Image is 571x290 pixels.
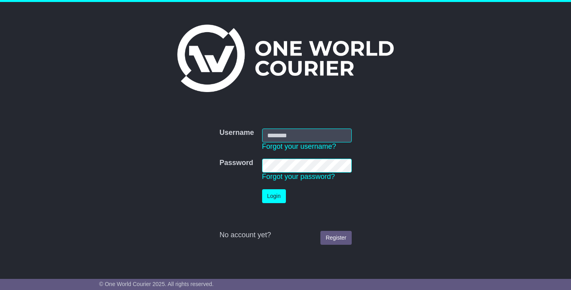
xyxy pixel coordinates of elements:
button: Login [262,189,286,203]
a: Forgot your username? [262,142,336,150]
a: Forgot your password? [262,173,335,181]
span: © One World Courier 2025. All rights reserved. [99,281,214,287]
label: Username [219,129,254,137]
div: No account yet? [219,231,351,240]
img: One World [177,25,394,92]
a: Register [320,231,351,245]
label: Password [219,159,253,167]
